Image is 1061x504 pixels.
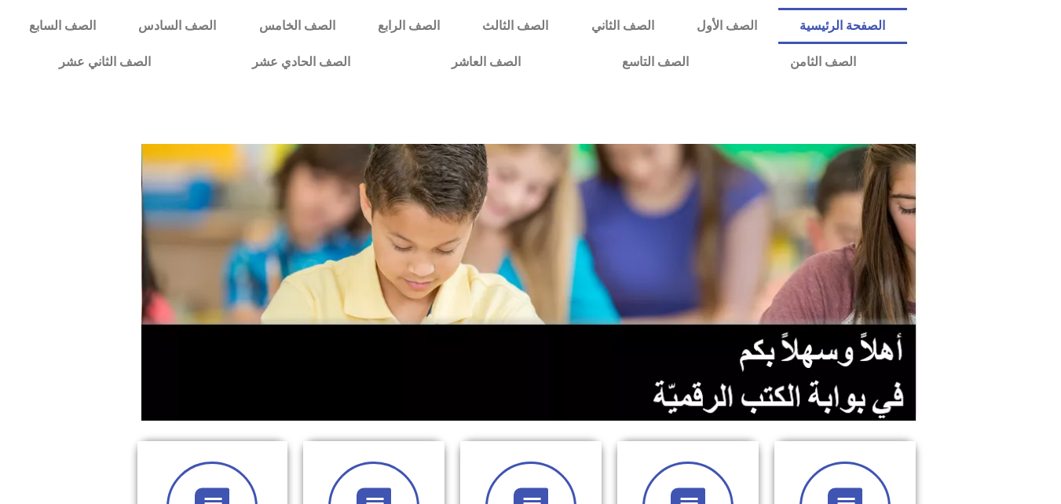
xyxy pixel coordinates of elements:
[117,8,237,44] a: الصف السادس
[739,44,906,80] a: الصف الثامن
[675,8,778,44] a: الصف الأول
[357,8,461,44] a: الصف الرابع
[571,44,739,80] a: الصف التاسع
[570,8,675,44] a: الصف الثاني
[8,8,117,44] a: الصف السابع
[461,8,569,44] a: الصف الثالث
[778,8,906,44] a: الصفحة الرئيسية
[8,44,201,80] a: الصف الثاني عشر
[238,8,357,44] a: الصف الخامس
[201,44,401,80] a: الصف الحادي عشر
[401,44,571,80] a: الصف العاشر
